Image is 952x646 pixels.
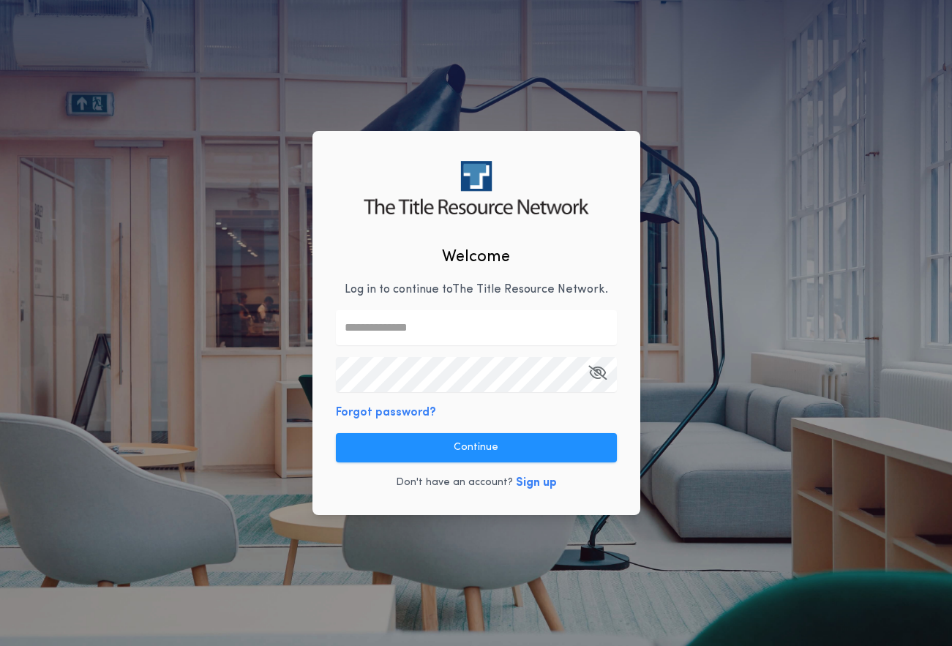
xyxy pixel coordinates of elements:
[588,357,607,392] button: Open Keeper Popup
[336,433,617,462] button: Continue
[336,357,617,392] input: Open Keeper Popup
[396,476,513,490] p: Don't have an account?
[442,245,510,269] h2: Welcome
[516,474,557,492] button: Sign up
[336,404,436,421] button: Forgot password?
[345,281,608,298] p: Log in to continue to The Title Resource Network .
[364,161,588,214] img: logo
